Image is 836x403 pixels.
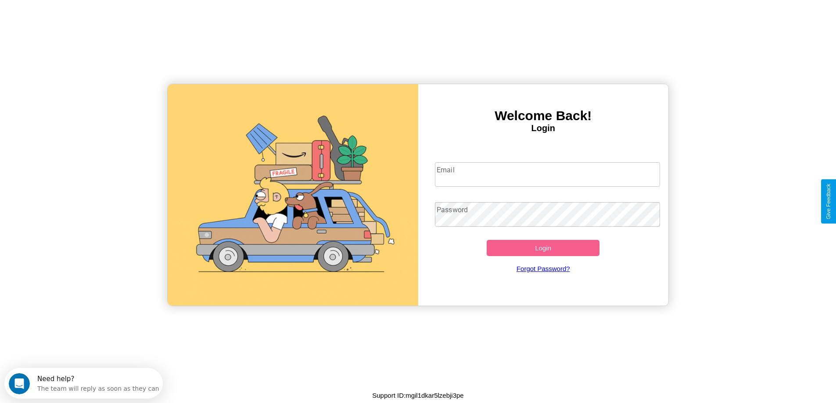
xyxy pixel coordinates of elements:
[33,7,155,14] div: Need help?
[431,256,656,281] a: Forgot Password?
[418,123,669,133] h4: Login
[168,84,418,306] img: gif
[487,240,599,256] button: Login
[4,368,163,399] iframe: Intercom live chat discovery launcher
[418,108,669,123] h3: Welcome Back!
[372,389,463,401] p: Support ID: mgil1dkar5lzebji3pe
[33,14,155,24] div: The team will reply as soon as they can
[9,373,30,394] iframe: Intercom live chat
[4,4,163,28] div: Open Intercom Messenger
[825,184,832,219] div: Give Feedback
